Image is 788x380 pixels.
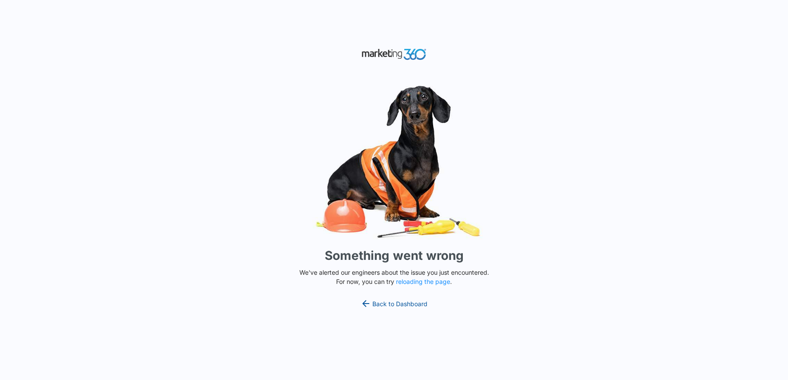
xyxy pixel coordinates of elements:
img: Marketing 360 Logo [361,47,427,62]
p: We've alerted our engineers about the issue you just encountered. For now, you can try . [296,268,493,286]
img: Sad Dog [263,80,525,243]
h1: Something went wrong [325,246,464,265]
a: Back to Dashboard [361,298,428,309]
button: reloading the page [396,278,450,285]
